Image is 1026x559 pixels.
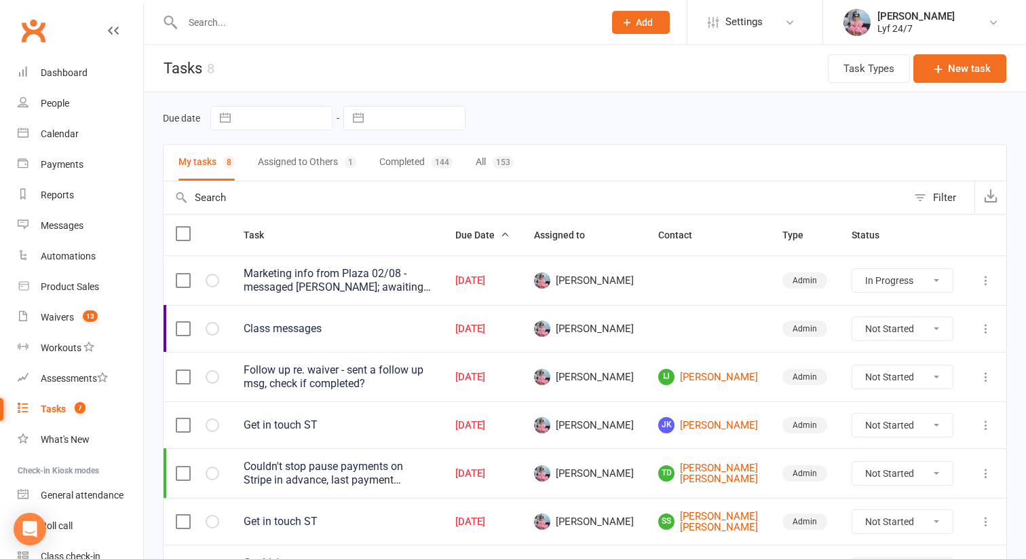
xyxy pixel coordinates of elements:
span: Task [244,230,279,240]
img: Shali Thevarasan [534,321,550,337]
div: Couldn't stop pause payments on Stripe in advance, last payment would've gone through on [DATE], ... [244,460,431,487]
button: Completed144 [379,145,453,181]
a: Product Sales [18,272,143,302]
div: 153 [493,156,514,168]
button: Type [782,227,818,243]
a: TD[PERSON_NAME] [PERSON_NAME] [658,463,758,485]
div: Get in touch ST [244,515,431,528]
h1: Tasks [144,45,214,92]
div: Marketing info from Plaza 02/08 - messaged [PERSON_NAME]; awaiting reply - what's the outline ST [244,267,431,294]
div: Lyf 24/7 [877,22,955,35]
input: Search [164,181,907,214]
button: Due Date [455,227,510,243]
span: TD [658,465,674,482]
div: [DATE] [455,468,510,480]
button: Assigned to [534,227,600,243]
div: Assessments [41,373,108,384]
a: Tasks 7 [18,394,143,425]
div: Workouts [41,342,81,353]
span: [PERSON_NAME] [534,369,634,385]
a: Automations [18,241,143,272]
a: IJ[PERSON_NAME] [658,369,758,385]
span: Due Date [455,230,510,240]
div: [DATE] [455,372,510,383]
a: People [18,88,143,119]
span: SS [658,513,674,530]
div: 1 [345,156,356,168]
div: [DATE] [455,323,510,335]
a: Roll call [18,511,143,541]
input: Search... [178,13,594,32]
a: Dashboard [18,58,143,88]
button: Status [852,227,894,243]
img: thumb_image1747747990.png [843,9,871,36]
img: Shali Thevarasan [534,272,550,289]
button: All153 [476,145,514,181]
div: Payments [41,159,83,170]
span: Settings [725,7,763,37]
label: Due date [163,113,200,124]
span: [PERSON_NAME] [534,417,634,433]
div: People [41,98,69,109]
div: What's New [41,434,90,445]
div: [DATE] [455,516,510,528]
div: General attendance [41,490,123,501]
div: 8 [223,156,235,168]
div: [DATE] [455,275,510,287]
span: Assigned to [534,230,600,240]
button: My tasks8 [178,145,235,181]
a: Assessments [18,363,143,394]
div: Dashboard [41,67,88,78]
img: Shali Thevarasan [534,513,550,530]
img: Shali Thevarasan [534,417,550,433]
div: Class messages [244,322,431,336]
button: Assigned to Others1 [258,145,356,181]
a: Payments [18,149,143,180]
span: Status [852,230,894,240]
div: Roll call [41,520,73,531]
a: Messages [18,211,143,241]
img: Shali Thevarasan [534,369,550,385]
div: Tasks [41,403,66,414]
div: Follow up re. waiver - sent a follow up msg, check if completed? [244,363,431,391]
div: Filter [933,190,956,206]
span: [PERSON_NAME] [534,321,634,337]
div: Admin [782,417,827,433]
span: 7 [75,402,85,414]
span: Add [636,17,653,28]
div: Admin [782,465,827,482]
div: Admin [782,513,827,530]
a: JK[PERSON_NAME] [658,417,758,433]
div: Get in touch ST [244,418,431,432]
div: Calendar [41,128,79,139]
button: New task [913,54,1006,83]
span: Type [782,230,818,240]
div: Open Intercom Messenger [14,513,46,545]
a: What's New [18,425,143,455]
div: Reports [41,190,74,200]
div: Product Sales [41,281,99,292]
div: Admin [782,369,827,385]
button: Task Types [828,54,910,83]
div: [PERSON_NAME] [877,10,955,22]
a: Reports [18,180,143,211]
a: Workouts [18,333,143,363]
button: Contact [658,227,707,243]
a: Waivers 13 [18,302,143,333]
img: Shali Thevarasan [534,465,550,482]
span: 13 [83,310,98,322]
span: Contact [658,230,707,240]
div: Automations [41,251,96,262]
div: 8 [207,60,214,77]
a: General attendance kiosk mode [18,480,143,511]
span: IJ [658,369,674,385]
div: Messages [41,220,83,231]
a: SS[PERSON_NAME] [PERSON_NAME] [658,511,758,533]
a: Clubworx [16,14,50,48]
button: Filter [907,181,974,214]
span: JK [658,417,674,433]
a: Calendar [18,119,143,149]
span: [PERSON_NAME] [534,465,634,482]
div: Admin [782,272,827,289]
div: Waivers [41,312,74,323]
